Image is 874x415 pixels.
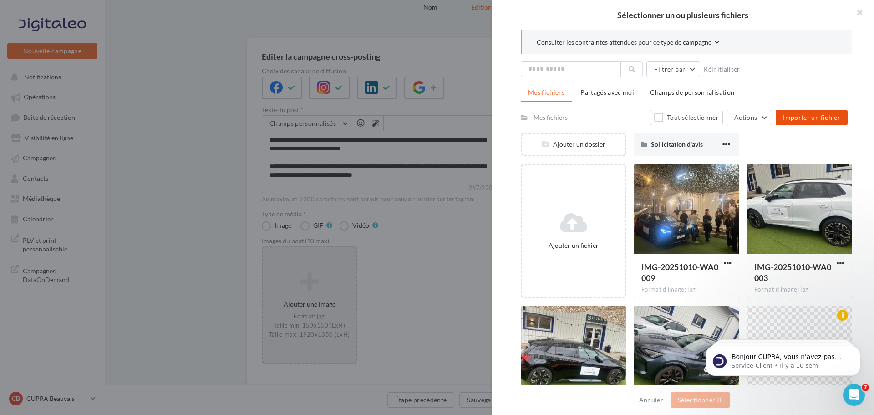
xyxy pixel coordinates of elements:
[776,110,848,125] button: Importer un fichier
[650,88,734,96] span: Champs de personnalisation
[506,11,859,19] h2: Sélectionner un ou plusieurs fichiers
[526,241,621,250] div: Ajouter un fichier
[715,396,723,404] span: (0)
[528,88,564,96] span: Mes fichiers
[650,110,723,125] button: Tout sélectionner
[671,392,730,408] button: Sélectionner(0)
[635,395,667,405] button: Annuler
[862,384,869,391] span: 7
[534,113,568,122] div: Mes fichiers
[580,88,634,96] span: Partagés avec moi
[651,140,703,148] span: Sollicitation d'avis
[692,327,874,390] iframe: Intercom notifications message
[641,286,732,294] div: Format d'image: jpg
[734,113,757,121] span: Actions
[646,61,700,77] button: Filtrer par
[641,262,718,283] span: IMG-20251010-WA0009
[40,26,154,97] span: Bonjour CUPRA, vous n'avez pas encore souscrit au module Marketing Direct ? Pour cela, c'est simp...
[537,38,711,47] span: Consulter les contraintes attendues pour ce type de campagne
[537,37,720,49] button: Consulter les contraintes attendues pour ce type de campagne
[522,140,625,149] div: Ajouter un dossier
[783,113,840,121] span: Importer un fichier
[700,64,744,75] button: Réinitialiser
[754,262,831,283] span: IMG-20251010-WA0003
[727,110,772,125] button: Actions
[843,384,865,406] iframe: Intercom live chat
[754,286,844,294] div: Format d'image: jpg
[40,35,157,43] p: Message from Service-Client, sent Il y a 10 sem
